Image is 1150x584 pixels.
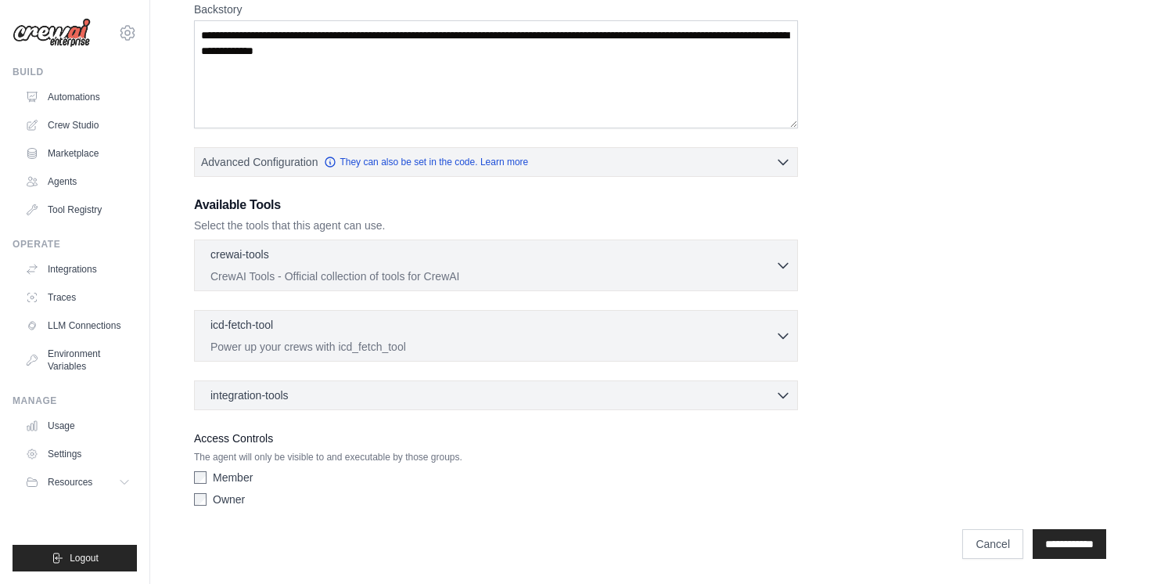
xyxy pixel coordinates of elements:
div: Manage [13,395,137,407]
a: Usage [19,413,137,438]
a: Agents [19,169,137,194]
p: The agent will only be visible to and executable by those groups. [194,451,798,463]
span: Advanced Configuration [201,154,318,170]
a: Marketplace [19,141,137,166]
a: Automations [19,85,137,110]
a: Settings [19,442,137,467]
a: Traces [19,285,137,310]
div: Operate [13,238,137,251]
p: Power up your crews with icd_fetch_tool [210,339,775,355]
label: Access Controls [194,429,798,448]
p: CrewAI Tools - Official collection of tools for CrewAI [210,269,775,284]
a: LLM Connections [19,313,137,338]
a: Integrations [19,257,137,282]
label: Backstory [194,2,798,17]
p: crewai-tools [210,247,269,262]
label: Owner [213,492,245,507]
span: integration-tools [210,388,289,403]
p: Select the tools that this agent can use. [194,218,798,233]
button: Logout [13,545,137,571]
button: crewai-tools CrewAI Tools - Official collection of tools for CrewAI [201,247,791,284]
span: Logout [70,552,99,564]
a: Tool Registry [19,197,137,222]
div: Build [13,66,137,78]
a: Cancel [962,529,1023,559]
p: icd-fetch-tool [210,317,273,333]
a: They can also be set in the code. Learn more [324,156,528,168]
a: Environment Variables [19,341,137,379]
button: integration-tools [201,388,791,403]
label: Member [213,470,253,485]
button: Advanced Configuration They can also be set in the code. Learn more [195,148,797,176]
span: Resources [48,476,92,488]
h3: Available Tools [194,196,798,214]
button: icd-fetch-tool Power up your crews with icd_fetch_tool [201,317,791,355]
button: Resources [19,470,137,495]
img: Logo [13,18,91,48]
a: Crew Studio [19,113,137,138]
